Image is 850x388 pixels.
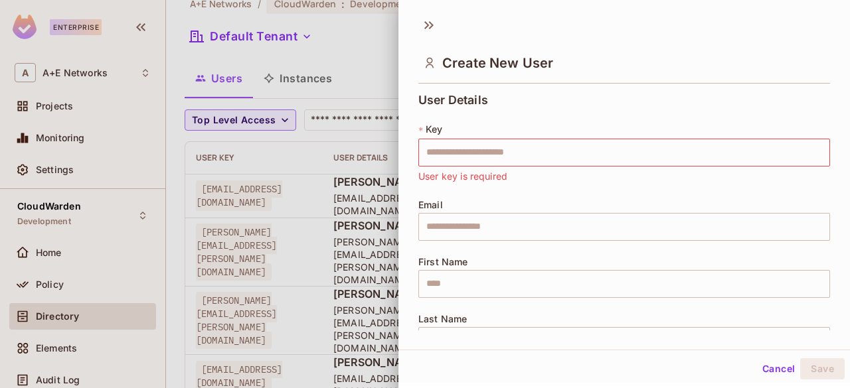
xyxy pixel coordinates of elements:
[418,200,443,210] span: Email
[418,257,468,267] span: First Name
[426,124,442,135] span: Key
[418,94,488,107] span: User Details
[800,358,845,379] button: Save
[757,358,800,379] button: Cancel
[418,314,467,324] span: Last Name
[442,55,553,71] span: Create New User
[418,169,507,184] span: User key is required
